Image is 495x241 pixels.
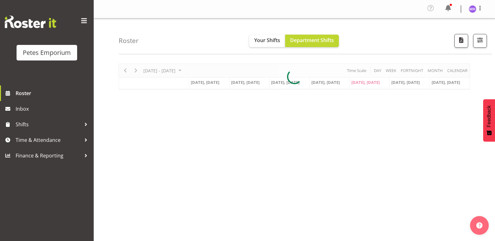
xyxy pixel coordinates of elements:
h4: Roster [119,37,139,44]
span: Shifts [16,120,81,129]
button: Your Shifts [249,35,285,47]
span: Time & Attendance [16,135,81,145]
button: Filter Shifts [473,34,487,48]
span: Your Shifts [254,37,280,44]
div: Petes Emporium [23,48,71,57]
button: Department Shifts [285,35,339,47]
span: Finance & Reporting [16,151,81,160]
img: mackenzie-halford4471.jpg [469,5,476,13]
button: Feedback - Show survey [483,99,495,142]
img: Rosterit website logo [5,16,56,28]
span: Inbox [16,104,91,113]
span: Roster [16,89,91,98]
button: Download a PDF of the roster according to the set date range. [454,34,468,48]
img: help-xxl-2.png [476,222,483,229]
span: Feedback [486,105,492,127]
span: Department Shifts [290,37,334,44]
